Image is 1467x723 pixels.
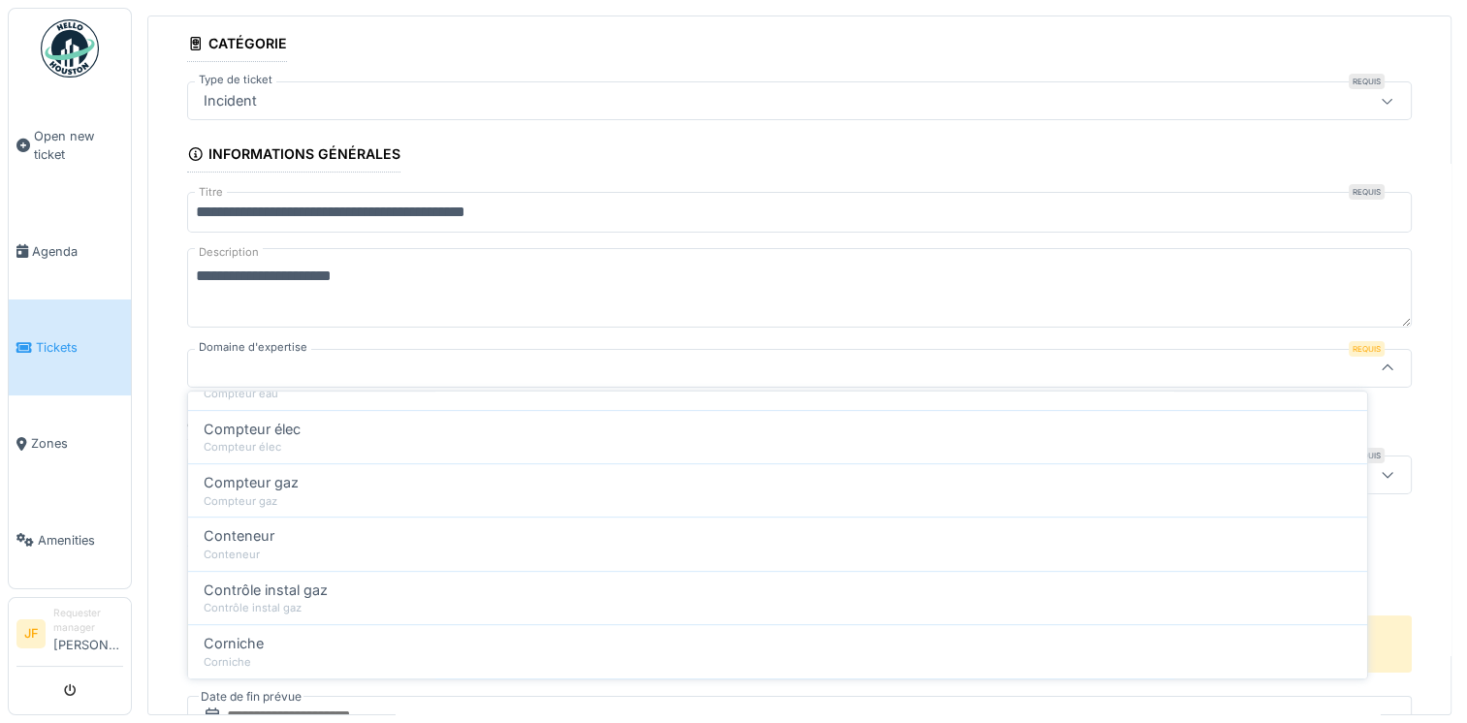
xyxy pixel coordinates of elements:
[195,240,263,265] label: Description
[204,439,1352,456] div: Compteur élec
[9,395,131,491] a: Zones
[187,140,400,173] div: Informations générales
[53,606,123,636] div: Requester manager
[199,686,303,707] label: Date de fin prévue
[187,29,287,62] div: Catégorie
[195,72,276,88] label: Type de ticket
[34,127,123,164] span: Open new ticket
[195,339,311,356] label: Domaine d'expertise
[204,526,274,548] span: Conteneur
[1349,184,1385,200] div: Requis
[53,606,123,662] li: [PERSON_NAME]
[195,184,227,201] label: Titre
[9,492,131,588] a: Amenities
[204,493,1352,510] div: Compteur gaz
[9,88,131,204] a: Open new ticket
[38,531,123,550] span: Amenities
[204,386,1352,402] div: Compteur eau
[204,472,299,493] span: Compteur gaz
[196,90,265,111] div: Incident
[204,580,328,601] span: Contrôle instal gaz
[36,338,123,357] span: Tickets
[204,601,1352,617] div: Contrôle instal gaz
[204,633,264,654] span: Corniche
[32,242,123,261] span: Agenda
[31,434,123,453] span: Zones
[16,606,123,667] a: JF Requester manager[PERSON_NAME]
[9,299,131,395] a: Tickets
[204,654,1352,671] div: Corniche
[1349,74,1385,89] div: Requis
[204,547,1352,563] div: Conteneur
[204,419,301,440] span: Compteur élec
[1349,341,1385,357] div: Requis
[41,19,99,78] img: Badge_color-CXgf-gQk.svg
[9,204,131,299] a: Agenda
[16,619,46,648] li: JF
